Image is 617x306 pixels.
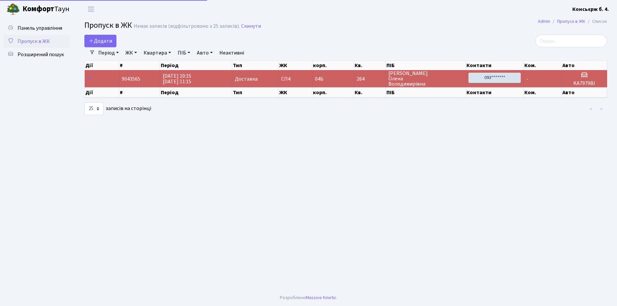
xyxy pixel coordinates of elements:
span: 9043565 [122,75,140,83]
span: Додати [89,37,112,45]
a: Консьєрж б. 4. [572,5,609,13]
th: ЖК [279,88,312,97]
label: записів на сторінці [84,102,151,115]
a: Квартира [141,47,174,58]
th: Тип [232,61,279,70]
select: записів на сторінці [84,102,104,115]
th: Дії [85,61,119,70]
a: Панель управління [3,21,69,35]
th: Контакти [466,88,524,97]
span: Розширений пошук [18,51,64,58]
th: Кв. [354,61,386,70]
a: Скинути [241,23,261,29]
h5: KA7979BI [564,80,604,87]
a: ЖК [123,47,140,58]
span: [PERSON_NAME] Олена Володимирівна [388,71,463,87]
div: Розроблено . [280,294,337,301]
span: Пропуск в ЖК [84,19,132,31]
th: Період [160,88,232,97]
span: Панель управління [18,24,62,32]
th: Авто [562,88,607,97]
span: 264 [357,76,383,82]
th: Тип [232,88,279,97]
a: Розширений пошук [3,48,69,61]
th: Контакти [466,61,524,70]
input: Пошук... [535,35,607,47]
th: Авто [562,61,607,70]
th: Ком. [524,88,561,97]
span: 04Б [315,75,324,83]
th: корп. [312,88,354,97]
nav: breadcrumb [528,15,617,28]
a: Admin [538,18,550,25]
th: ПІБ [386,88,466,97]
b: Комфорт [22,4,54,14]
a: Пропуск в ЖК [557,18,585,25]
th: ЖК [279,61,312,70]
span: Доставка [235,76,258,82]
li: Список [585,18,607,25]
th: Дії [85,88,119,97]
div: Немає записів (відфільтровано з 25 записів). [134,23,240,29]
button: Переключити навігацію [83,4,99,15]
th: # [119,88,160,97]
a: Пропуск в ЖК [3,35,69,48]
a: Неактивні [217,47,247,58]
a: Період [96,47,121,58]
th: корп. [312,61,354,70]
span: СП4 [281,76,309,82]
th: ПІБ [386,61,466,70]
a: ПІБ [175,47,193,58]
a: Авто [194,47,215,58]
th: Кв. [354,88,386,97]
img: logo.png [7,3,20,16]
th: Період [160,61,232,70]
b: Консьєрж б. 4. [572,6,609,13]
th: Ком. [524,61,561,70]
span: [DATE] 10:15 [DATE] 11:15 [163,72,191,85]
span: Таун [22,4,69,15]
a: Massive Kinetic [306,294,336,301]
span: - [526,75,528,83]
span: Пропуск в ЖК [18,38,50,45]
a: Додати [84,35,116,47]
th: # [119,61,160,70]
